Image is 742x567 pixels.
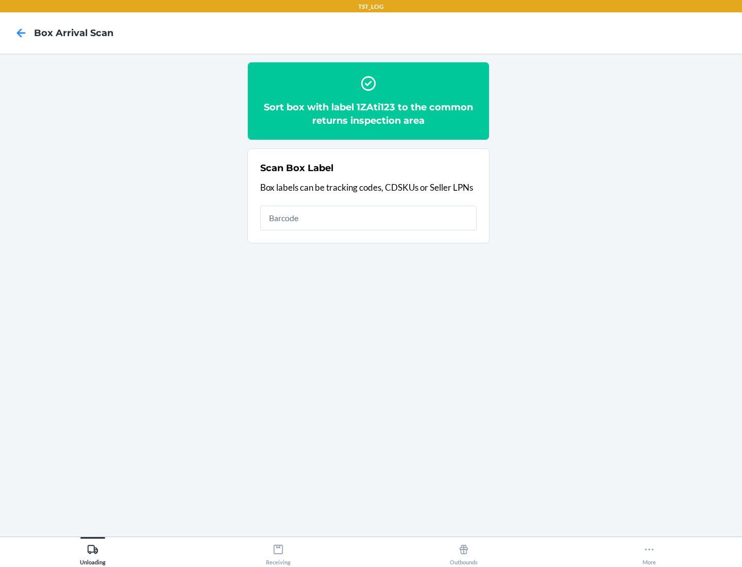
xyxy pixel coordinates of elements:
div: Unloading [80,540,106,565]
h2: Scan Box Label [260,161,333,175]
div: Receiving [266,540,291,565]
div: Outbounds [450,540,478,565]
p: TST_LOG [358,2,384,11]
p: Box labels can be tracking codes, CDSKUs or Seller LPNs [260,181,477,194]
h2: Sort box with label 1ZAti123 to the common returns inspection area [260,101,477,127]
button: Outbounds [371,537,556,565]
button: More [556,537,742,565]
button: Receiving [185,537,371,565]
input: Barcode [260,206,477,230]
h4: Box Arrival Scan [34,26,113,40]
div: More [643,540,656,565]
